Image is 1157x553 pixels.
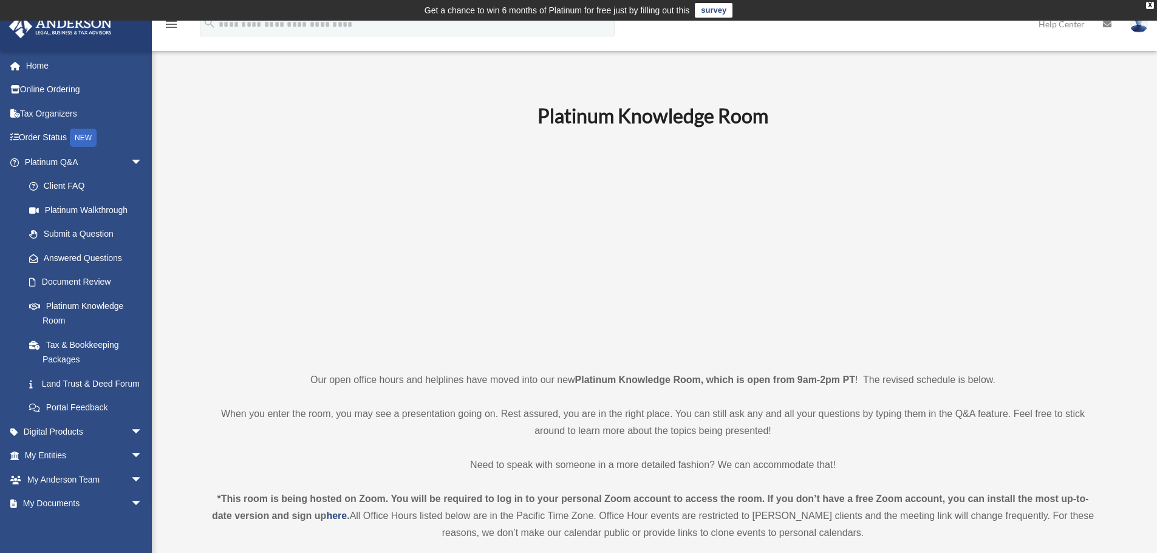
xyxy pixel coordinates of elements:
iframe: 231110_Toby_KnowledgeRoom [471,144,835,349]
a: Tax & Bookkeeping Packages [17,333,161,371]
b: Platinum Knowledge Room [538,104,768,127]
i: search [203,16,216,30]
i: menu [164,17,179,32]
div: All Office Hours listed below are in the Pacific Time Zone. Office Hour events are restricted to ... [208,490,1098,541]
a: Home [9,53,161,78]
a: Document Review [17,270,161,294]
span: arrow_drop_down [131,492,155,517]
p: When you enter the room, you may see a presentation going on. Rest assured, you are in the right ... [208,405,1098,439]
a: Client FAQ [17,174,161,198]
a: Platinum Knowledge Room [17,294,155,333]
span: arrow_drop_down [131,444,155,469]
div: close [1146,2,1154,9]
a: Submit a Question [17,222,161,246]
div: NEW [70,129,97,147]
span: arrow_drop_down [131,150,155,175]
img: Anderson Advisors Platinum Portal [5,15,115,38]
span: arrow_drop_down [131,467,155,492]
strong: Platinum Knowledge Room, which is open from 9am-2pm PT [575,375,855,385]
p: Our open office hours and helplines have moved into our new ! The revised schedule is below. [208,371,1098,388]
a: Platinum Q&Aarrow_drop_down [9,150,161,174]
a: Answered Questions [17,246,161,270]
a: My Entitiesarrow_drop_down [9,444,161,468]
a: here [326,511,347,521]
span: arrow_drop_down [131,419,155,444]
a: menu [164,21,179,32]
p: Need to speak with someone in a more detailed fashion? We can accommodate that! [208,456,1098,473]
a: My Documentsarrow_drop_down [9,492,161,516]
a: Platinum Walkthrough [17,198,161,222]
a: Online Ordering [9,78,161,102]
a: Digital Productsarrow_drop_down [9,419,161,444]
strong: . [347,511,349,521]
img: User Pic [1130,15,1148,33]
a: Portal Feedback [17,396,161,420]
a: Order StatusNEW [9,126,161,151]
div: Get a chance to win 6 months of Platinum for free just by filling out this [425,3,690,18]
a: survey [695,3,732,18]
strong: *This room is being hosted on Zoom. You will be required to log in to your personal Zoom account ... [212,494,1089,521]
a: Land Trust & Deed Forum [17,371,161,396]
a: Tax Organizers [9,101,161,126]
a: My Anderson Teamarrow_drop_down [9,467,161,492]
